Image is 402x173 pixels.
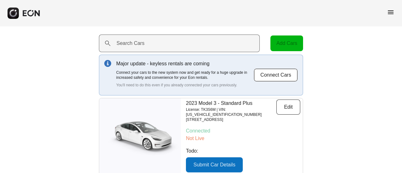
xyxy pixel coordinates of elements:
[387,8,394,16] span: menu
[186,147,300,155] p: Todo:
[254,68,298,82] button: Connect Cars
[116,70,254,80] p: Connect your cars to the new system now and get ready for a huge upgrade in increased safety and ...
[186,135,300,142] p: Not Live
[117,40,144,47] label: Search Cars
[116,60,254,68] p: Major update - keyless rentals are coming
[186,117,276,122] p: [STREET_ADDRESS]
[99,116,181,157] img: car
[186,107,276,117] p: License: TK3S6M | VIN: [US_VEHICLE_IDENTIFICATION_NUMBER]
[116,83,254,88] p: You'll need to do this even if you already connected your cars previously.
[186,100,276,107] p: 2023 Model 3 - Standard Plus
[186,157,243,172] button: Submit Car Details
[186,127,300,135] p: Connected
[104,60,111,67] img: info
[276,100,300,115] button: Edit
